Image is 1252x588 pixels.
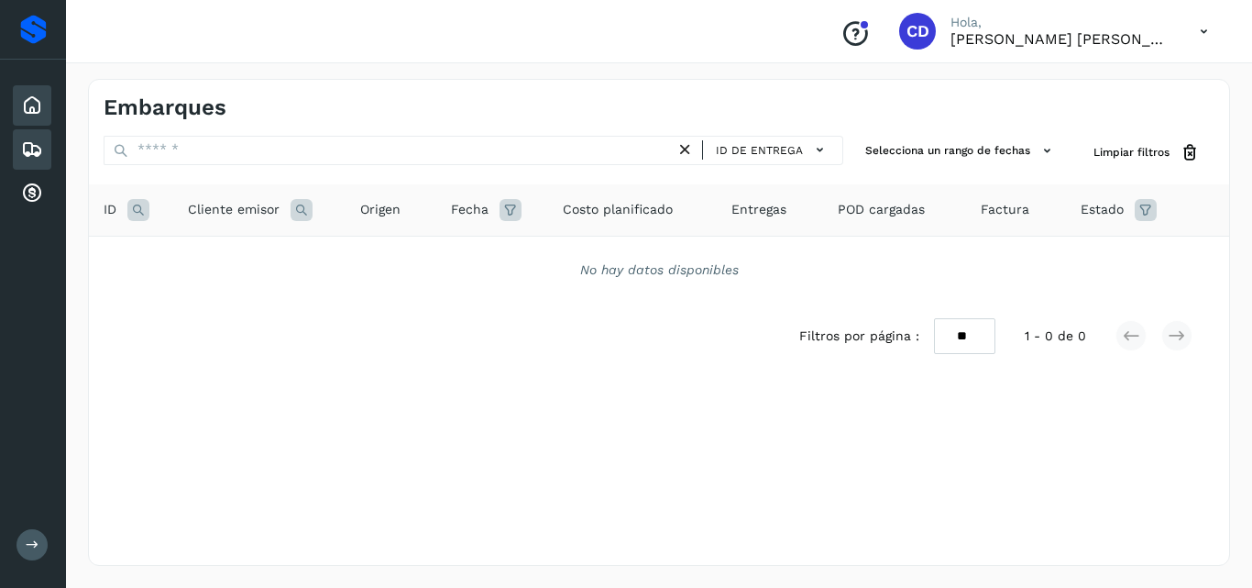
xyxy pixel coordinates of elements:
[13,85,51,126] div: Inicio
[710,137,835,163] button: ID de entrega
[563,200,673,219] span: Costo planificado
[13,129,51,170] div: Embarques
[731,200,786,219] span: Entregas
[981,200,1029,219] span: Factura
[858,136,1064,166] button: Selecciona un rango de fechas
[799,327,919,346] span: Filtros por página :
[113,261,1205,280] div: No hay datos disponibles
[838,200,925,219] span: POD cargadas
[13,173,51,214] div: Cuentas por cobrar
[451,200,489,219] span: Fecha
[188,200,280,219] span: Cliente emisor
[1079,136,1214,170] button: Limpiar filtros
[1025,327,1086,346] span: 1 - 0 de 0
[1081,200,1124,219] span: Estado
[104,200,116,219] span: ID
[104,94,226,121] h4: Embarques
[1093,144,1170,161] span: Limpiar filtros
[716,142,803,159] span: ID de entrega
[950,30,1170,48] p: CAMILO DAVID MUNGUIA URIBE
[360,200,401,219] span: Origen
[950,15,1170,30] p: Hola,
